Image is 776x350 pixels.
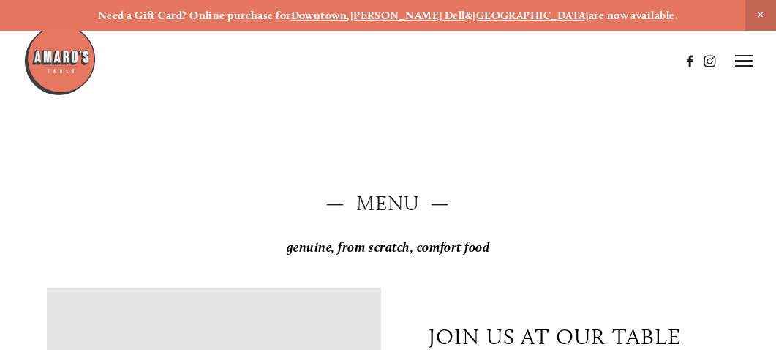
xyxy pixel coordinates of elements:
em: genuine, from scratch, comfort food [287,239,490,256]
strong: & [465,9,472,22]
strong: , [347,9,350,22]
strong: are now available. [589,9,678,22]
h2: — Menu — [47,189,730,217]
strong: Need a Gift Card? Online purchase for [98,9,291,22]
img: Amaro's Table [23,23,97,97]
a: Downtown [291,9,347,22]
p: join us at our table [429,324,682,350]
a: [GEOGRAPHIC_DATA] [472,9,589,22]
a: [PERSON_NAME] Dell [350,9,465,22]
